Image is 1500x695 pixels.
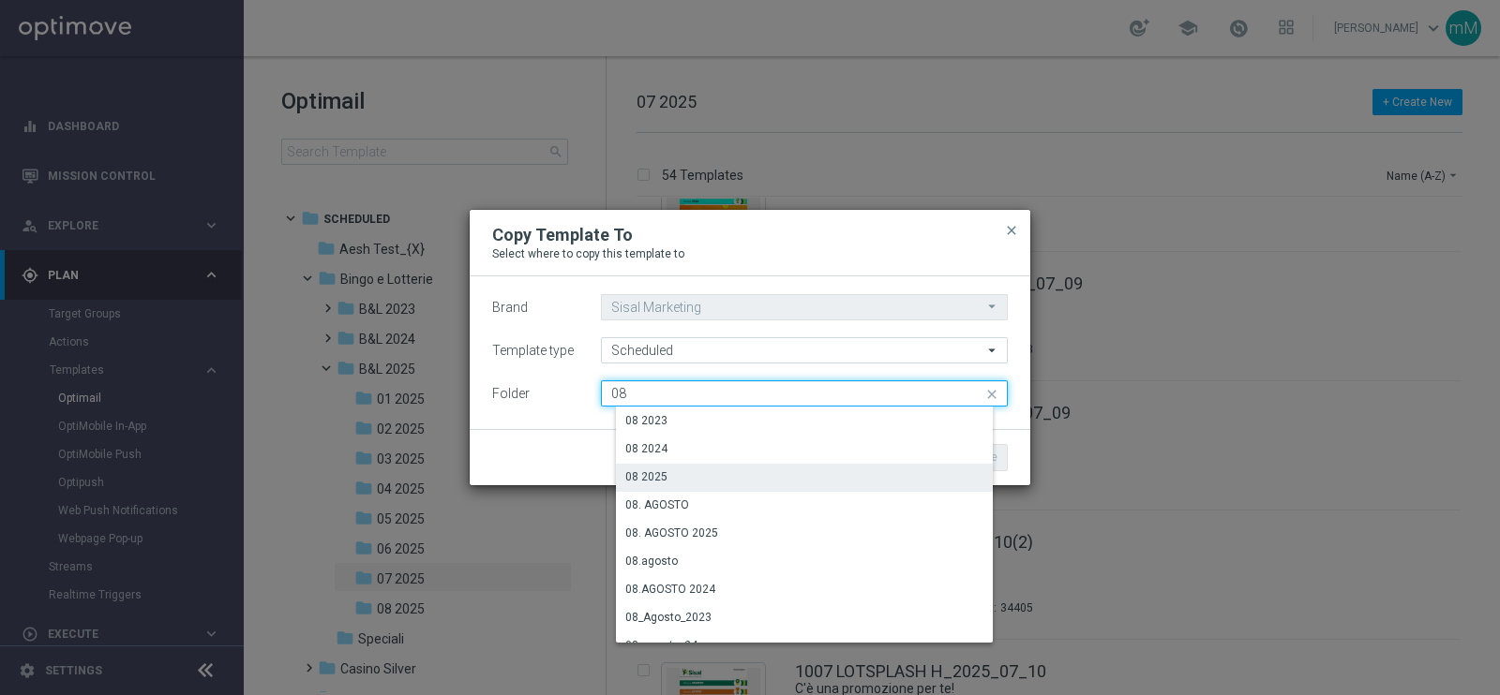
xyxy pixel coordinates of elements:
[492,246,1008,261] p: Select where to copy this template to
[601,380,1008,407] input: Quick find
[616,576,1007,604] div: Press SPACE to select this row.
[616,520,1007,548] div: Press SPACE to select this row.
[983,338,1002,362] i: arrow_drop_down
[492,343,574,359] label: Template type
[625,637,697,654] div: 08_agosto_24
[983,295,1002,318] i: arrow_drop_down
[625,525,718,541] div: 08. AGOSTO 2025
[1004,223,1019,238] span: close
[616,632,1007,660] div: Press SPACE to select this row.
[625,468,667,485] div: 08 2025
[616,436,1007,464] div: Press SPACE to select this row.
[616,464,1007,492] div: Press SPACE to select this row.
[616,407,1007,436] div: Press SPACE to select this row.
[625,412,667,429] div: 08 2023
[492,300,528,316] label: Brand
[616,548,1007,576] div: Press SPACE to select this row.
[492,224,633,246] h2: Copy Template To
[625,496,689,513] div: 08. AGOSTO
[625,581,715,598] div: 08.AGOSTO 2024
[492,386,530,402] label: Folder
[625,609,712,626] div: 08_Agosto_2023
[616,604,1007,632] div: Press SPACE to select this row.
[616,492,1007,520] div: Press SPACE to select this row.
[983,381,1002,407] i: close
[625,440,667,457] div: 08 2024
[625,553,678,569] div: 08.agosto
